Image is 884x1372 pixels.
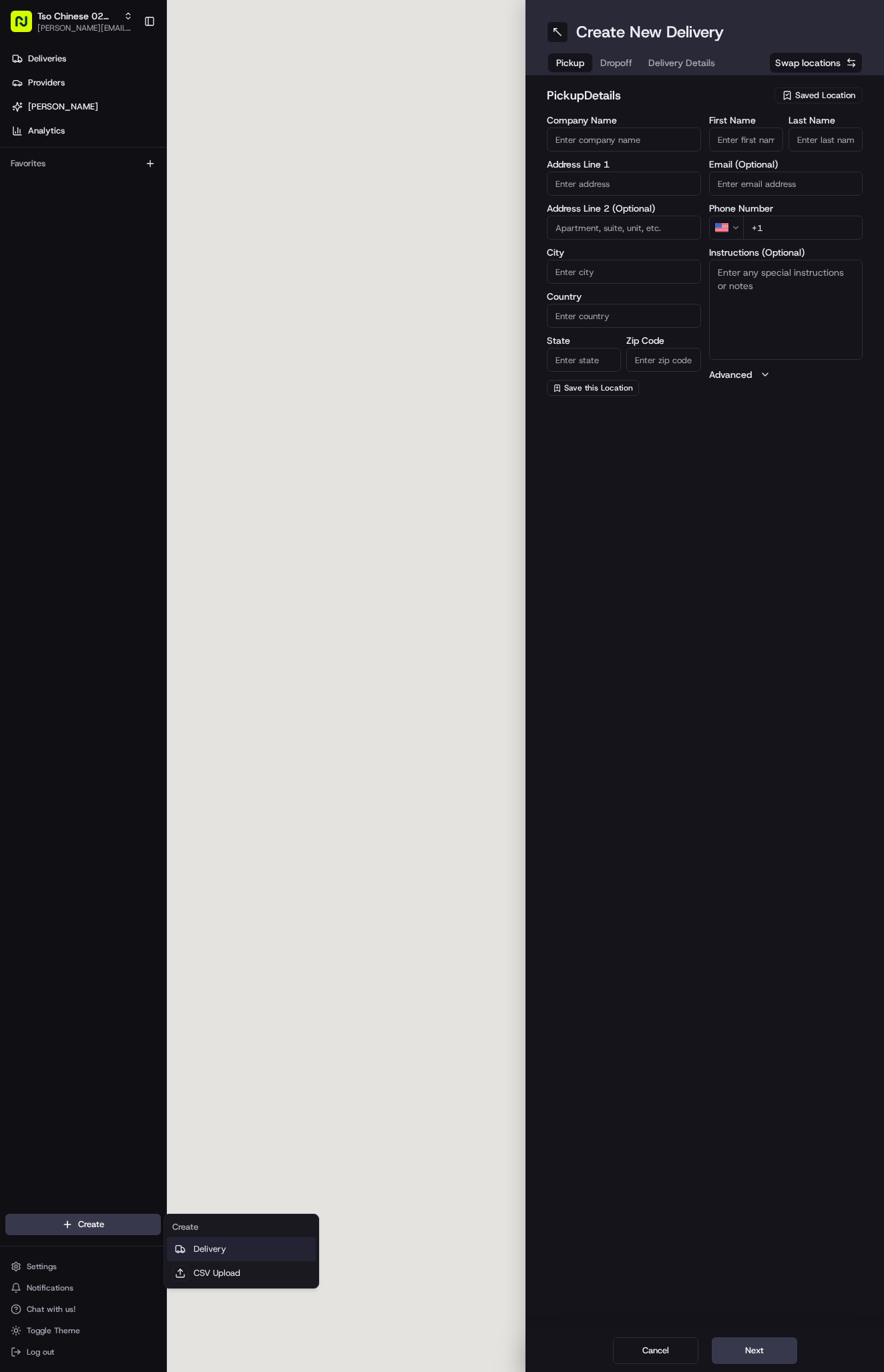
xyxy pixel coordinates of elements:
[37,9,118,23] span: Tso Chinese 02 Arbor
[94,330,162,341] a: Powered byPylon
[712,1337,797,1364] button: Next
[113,300,124,310] div: 💻
[78,1218,104,1230] span: Create
[60,128,219,141] div: Start new chat
[775,86,863,105] button: Saved Location
[13,128,37,152] img: 1736555255976-a54dd68f-1ca7-489b-9aae-adbdc363a1c4
[133,331,162,341] span: Pylon
[709,368,863,381] button: Advanced
[5,153,161,174] div: Favorites
[28,125,65,137] span: Analytics
[13,300,24,310] div: 📗
[8,293,107,317] a: 📗Knowledge Base
[547,160,701,169] label: Address Line 1
[709,116,783,125] label: First Name
[28,77,65,89] span: Providers
[709,248,863,257] label: Instructions (Optional)
[556,56,584,69] span: Pickup
[547,216,701,240] input: Apartment, suite, unit, etc.
[789,128,863,152] input: Enter last name
[709,160,863,169] label: Email (Optional)
[613,1337,698,1364] button: Cancel
[600,56,632,69] span: Dropoff
[743,216,863,240] input: Enter phone number
[28,128,52,152] img: 4281594248423_2fcf9dad9f2a874258b8_72.png
[13,194,35,216] img: Antonia (Store Manager)
[27,1325,80,1336] span: Toggle Theme
[709,172,863,196] input: Enter email address
[547,204,701,213] label: Address Line 2 (Optional)
[167,1237,316,1261] a: Delivery
[107,293,220,317] a: 💻API Documentation
[13,230,35,256] img: Wisdom Oko
[167,1261,316,1285] a: CSV Upload
[547,348,621,372] input: Enter state
[167,1217,316,1237] div: Create
[37,23,133,33] span: [PERSON_NAME][EMAIL_ADDRESS][DOMAIN_NAME]
[227,132,243,148] button: Start new chat
[626,348,700,372] input: Enter zip code
[13,53,243,75] p: Welcome 👋
[576,21,724,43] h1: Create New Delivery
[13,13,40,40] img: Nash
[27,1283,73,1293] span: Notifications
[27,244,37,254] img: 1736555255976-a54dd68f-1ca7-489b-9aae-adbdc363a1c4
[709,128,783,152] input: Enter first name
[152,243,180,254] span: [DATE]
[547,128,701,152] input: Enter company name
[547,304,701,328] input: Enter country
[28,53,66,65] span: Deliveries
[27,1261,57,1272] span: Settings
[41,207,176,218] span: [PERSON_NAME] (Store Manager)
[207,171,243,187] button: See all
[648,56,715,69] span: Delivery Details
[775,56,841,69] span: Swap locations
[709,368,752,381] label: Advanced
[60,141,184,152] div: We're available if you need us!
[564,383,633,393] span: Save this Location
[626,336,700,345] label: Zip Code
[41,243,142,254] span: Wisdom [PERSON_NAME]
[547,260,701,284] input: Enter city
[795,89,855,101] span: Saved Location
[547,336,621,345] label: State
[27,1304,75,1315] span: Chat with us!
[709,204,863,213] label: Phone Number
[547,172,701,196] input: Enter address
[27,1347,54,1357] span: Log out
[35,86,220,100] input: Clear
[13,174,89,184] div: Past conversations
[789,116,863,125] label: Last Name
[547,116,701,125] label: Company Name
[547,248,701,257] label: City
[178,207,183,218] span: •
[547,86,766,105] h2: pickup Details
[186,207,213,218] span: [DATE]
[547,380,639,396] button: Save this Location
[126,298,214,312] span: API Documentation
[547,292,701,301] label: Country
[27,298,102,312] span: Knowledge Base
[769,52,863,73] button: Swap locations
[145,243,150,254] span: •
[28,101,98,113] span: [PERSON_NAME]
